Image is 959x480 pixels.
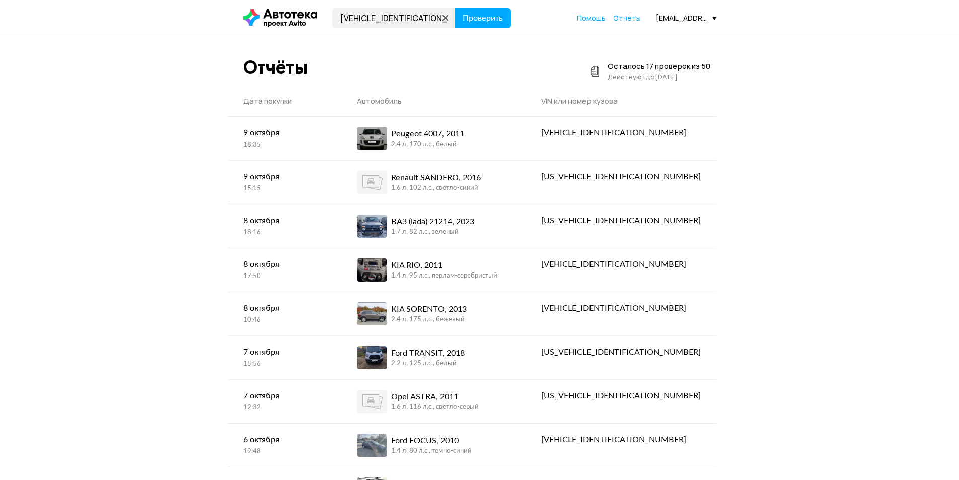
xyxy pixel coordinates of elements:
div: 7 октября [243,346,327,358]
div: ВАЗ (lada) 21214, 2023 [391,216,474,228]
div: KIA RIO, 2011 [391,259,497,271]
div: 8 октября [243,215,327,227]
div: 1.6 л, 116 л.c., светло-серый [391,403,479,412]
div: 2.4 л, 170 л.c., белый [391,140,464,149]
a: Отчёты [613,13,641,23]
div: 8 октября [243,302,327,314]
div: 9 октября [243,171,327,183]
div: 1.4 л, 80 л.c., темно-синий [391,447,472,456]
div: 1.6 л, 102 л.c., светло-синий [391,184,481,193]
div: Действуют до [DATE] [608,72,710,82]
div: Дата покупки [243,96,327,106]
div: 1.7 л, 82 л.c., зеленый [391,228,474,237]
a: [US_VEHICLE_IDENTIFICATION_NUMBER] [526,380,716,412]
div: [US_VEHICLE_IDENTIFICATION_NUMBER] [541,215,701,227]
div: 2.4 л, 175 л.c., бежевый [391,315,467,324]
a: Peugeot 4007, 20112.4 л, 170 л.c., белый [342,117,527,160]
div: [US_VEHICLE_IDENTIFICATION_NUMBER] [541,171,701,183]
a: Помощь [577,13,606,23]
a: KIA RIO, 20111.4 л, 95 л.c., перлам-серебристый [342,248,527,292]
div: Opel ASTRA, 2011 [391,391,479,403]
div: 6 октября [243,434,327,446]
div: 18:16 [243,228,327,237]
div: [US_VEHICLE_IDENTIFICATION_NUMBER] [541,346,701,358]
div: 8 октября [243,258,327,270]
a: Renault SANDERO, 20161.6 л, 102 л.c., светло-синий [342,161,527,204]
div: [VEHICLE_IDENTIFICATION_NUMBER] [541,434,701,446]
a: [VEHICLE_IDENTIFICATION_NUMBER] [526,248,716,281]
div: 1.4 л, 95 л.c., перлам-серебристый [391,271,497,281]
div: [EMAIL_ADDRESS][DOMAIN_NAME] [656,13,716,23]
div: [VEHICLE_IDENTIFICATION_NUMBER] [541,302,701,314]
a: ВАЗ (lada) 21214, 20231.7 л, 82 л.c., зеленый [342,204,527,248]
a: Ford FOCUS, 20101.4 л, 80 л.c., темно-синий [342,424,527,467]
a: 9 октября18:35 [228,117,342,160]
a: [VEHICLE_IDENTIFICATION_NUMBER] [526,292,716,324]
div: [VEHICLE_IDENTIFICATION_NUMBER] [541,258,701,270]
div: 18:35 [243,141,327,150]
div: 10:46 [243,316,327,325]
span: Проверить [463,14,503,22]
div: Осталось 17 проверок из 50 [608,61,710,72]
div: Peugeot 4007, 2011 [391,128,464,140]
div: 9 октября [243,127,327,139]
div: 15:15 [243,184,327,193]
a: 8 октября10:46 [228,292,342,335]
a: 7 октября15:56 [228,336,342,379]
a: [VEHICLE_IDENTIFICATION_NUMBER] [526,117,716,149]
a: [US_VEHICLE_IDENTIFICATION_NUMBER] [526,204,716,237]
div: KIA SORENTO, 2013 [391,303,467,315]
a: [US_VEHICLE_IDENTIFICATION_NUMBER] [526,336,716,368]
a: 6 октября19:48 [228,424,342,466]
a: [VEHICLE_IDENTIFICATION_NUMBER] [526,424,716,456]
a: 7 октября12:32 [228,380,342,423]
a: Opel ASTRA, 20111.6 л, 116 л.c., светло-серый [342,380,527,423]
div: [US_VEHICLE_IDENTIFICATION_NUMBER] [541,390,701,402]
div: [VEHICLE_IDENTIFICATION_NUMBER] [541,127,701,139]
a: KIA SORENTO, 20132.4 л, 175 л.c., бежевый [342,292,527,335]
input: VIN, госномер, номер кузова [332,8,455,28]
div: Автомобиль [357,96,511,106]
div: Ford FOCUS, 2010 [391,435,472,447]
div: Renault SANDERO, 2016 [391,172,481,184]
div: 2.2 л, 125 л.c., белый [391,359,465,368]
div: VIN или номер кузова [541,96,701,106]
a: 9 октября15:15 [228,161,342,203]
a: 8 октября18:16 [228,204,342,247]
a: [US_VEHICLE_IDENTIFICATION_NUMBER] [526,161,716,193]
div: 19:48 [243,447,327,456]
div: 7 октября [243,390,327,402]
a: Ford TRANSIT, 20182.2 л, 125 л.c., белый [342,336,527,379]
div: 15:56 [243,360,327,369]
div: Ford TRANSIT, 2018 [391,347,465,359]
div: 12:32 [243,403,327,413]
a: 8 октября17:50 [228,248,342,291]
div: Отчёты [243,56,308,78]
button: Проверить [455,8,511,28]
div: 17:50 [243,272,327,281]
